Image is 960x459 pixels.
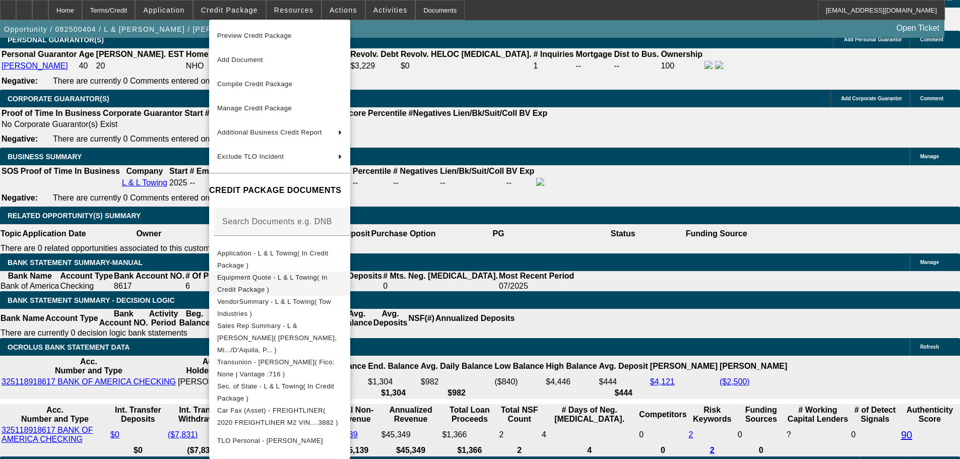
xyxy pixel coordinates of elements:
[217,153,284,160] span: Exclude TLO Incident
[217,104,292,112] span: Manage Credit Package
[209,184,350,196] h4: CREDIT PACKAGE DOCUMENTS
[222,217,332,226] mat-label: Search Documents e.g. DNB
[217,322,337,354] span: Sales Rep Summary - L & [PERSON_NAME]( [PERSON_NAME], Mi.../D'Aquila, P... )
[209,272,350,296] button: Equipment Quote - L & L Towing( In Credit Package )
[217,32,292,39] span: Preview Credit Package
[209,320,350,356] button: Sales Rep Summary - L & L Towing( Culligan, Mi.../D'Aquila, P... )
[209,380,350,405] button: Sec. of State - L & L Towing( In Credit Package )
[209,356,350,380] button: Transunion - Jaimes, Luis( Fico: None | Vantage :716 )
[209,405,350,429] button: Car Fax (Asset) - FREIGHTLINER( 2020 FREIGHTLINER M2 VIN....3882 )
[217,56,263,63] span: Add Document
[217,382,334,402] span: Sec. of State - L & L Towing( In Credit Package )
[217,274,328,293] span: Equipment Quote - L & L Towing( In Credit Package )
[217,358,335,378] span: Transunion - [PERSON_NAME]( Fico: None | Vantage :716 )
[209,296,350,320] button: VendorSummary - L & L Towing( Tow Industries )
[217,437,323,444] span: TLO Personal - [PERSON_NAME]
[217,298,331,317] span: VendorSummary - L & L Towing( Tow Industries )
[209,247,350,272] button: Application - L & L Towing( In Credit Package )
[217,128,322,136] span: Additional Business Credit Report
[217,407,338,426] span: Car Fax (Asset) - FREIGHTLINER( 2020 FREIGHTLINER M2 VIN....3882 )
[209,429,350,453] button: TLO Personal - Jaimes, Luis
[217,249,329,269] span: Application - L & L Towing( In Credit Package )
[217,80,292,88] span: Compile Credit Package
